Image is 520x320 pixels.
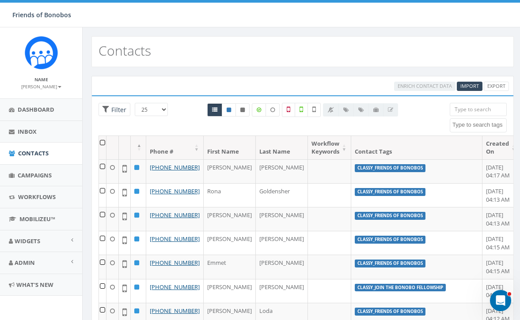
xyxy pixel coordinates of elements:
span: Campaigns [18,171,52,179]
span: Advance Filter [99,103,130,117]
td: [PERSON_NAME] [256,279,308,303]
span: MobilizeU™ [19,215,55,223]
th: Contact Tags [351,136,482,159]
a: [PHONE_NUMBER] [150,259,200,267]
td: [PERSON_NAME] [204,159,256,183]
span: Filter [109,105,126,114]
label: Data Enriched [252,103,266,117]
td: [PERSON_NAME] [256,231,308,255]
a: Import [457,82,482,91]
input: Type to search [450,103,507,116]
label: classy_Friends of Bonobos [355,236,425,244]
label: classy_Friends of Bonobos [355,260,425,267]
span: Contacts [18,149,49,157]
label: classy_Join the Bonobo Fellowship [355,284,446,292]
label: Data not Enriched [266,103,280,117]
label: Not Validated [307,103,321,117]
span: Admin [15,259,35,267]
textarea: Search [452,121,506,129]
small: Name [34,76,48,83]
th: First Name [204,136,256,159]
td: Goldensher [256,183,308,207]
a: All contacts [207,103,222,117]
a: [PHONE_NUMBER] [150,163,200,171]
td: [PERSON_NAME] [256,159,308,183]
span: What's New [16,281,53,289]
label: Validated [295,103,308,117]
iframe: Intercom live chat [490,290,511,311]
a: Export [484,82,509,91]
td: [PERSON_NAME] [256,255,308,279]
a: [PHONE_NUMBER] [150,283,200,291]
span: Dashboard [18,105,54,113]
a: [PHONE_NUMBER] [150,211,200,219]
small: [PERSON_NAME] [21,83,61,90]
span: CSV files only [460,83,479,89]
td: [PERSON_NAME] [204,231,256,255]
a: Active [222,103,236,117]
td: [PERSON_NAME] [256,207,308,231]
th: Workflow Keywords: activate to sort column ascending [308,136,351,159]
span: Inbox [18,128,37,136]
th: Phone #: activate to sort column ascending [146,136,204,159]
td: [PERSON_NAME] [204,279,256,303]
img: Rally_Corp_Icon.png [25,36,58,69]
a: [PHONE_NUMBER] [150,187,200,195]
label: classy_Friends of Bonobos [355,308,425,316]
label: classy_Friends of Bonobos [355,164,425,172]
span: Workflows [18,193,56,201]
i: This phone number is unsubscribed and has opted-out of all texts. [240,107,245,113]
td: Rona [204,183,256,207]
i: This phone number is subscribed and will receive texts. [227,107,231,113]
td: [PERSON_NAME] [204,207,256,231]
a: [PHONE_NUMBER] [150,307,200,315]
label: Not a Mobile [282,103,295,117]
a: [PHONE_NUMBER] [150,235,200,243]
a: Opted Out [235,103,250,117]
td: Emmet [204,255,256,279]
label: classy_Friends of Bonobos [355,188,425,196]
h2: Contacts [99,43,151,58]
a: [PERSON_NAME] [21,82,61,90]
span: Widgets [15,237,40,245]
label: classy_Friends of Bonobos [355,212,425,220]
th: Last Name [256,136,308,159]
span: Import [460,83,479,89]
span: Friends of Bonobos [12,11,71,19]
